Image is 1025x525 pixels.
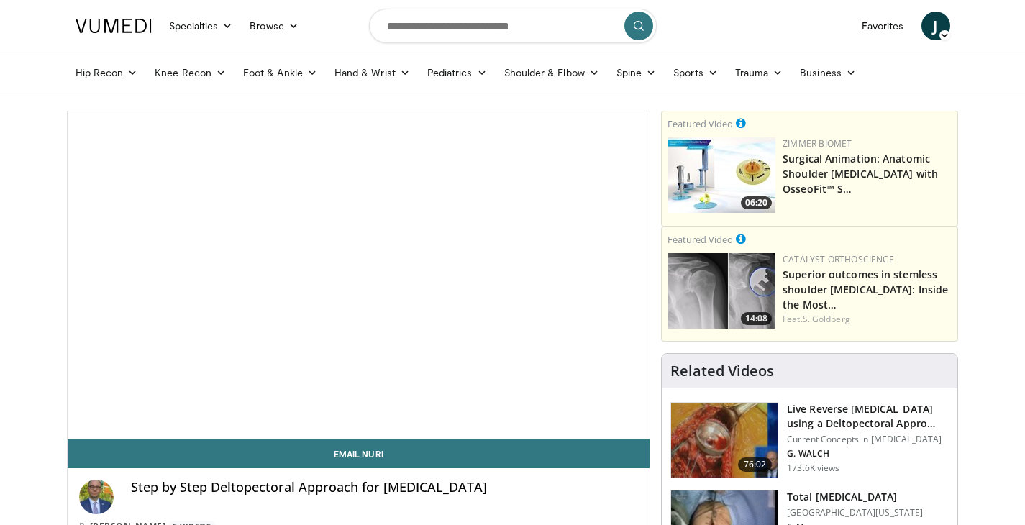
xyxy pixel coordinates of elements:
h4: Related Videos [670,362,774,380]
img: 9f15458b-d013-4cfd-976d-a83a3859932f.150x105_q85_crop-smart_upscale.jpg [668,253,775,329]
img: 684033_3.png.150x105_q85_crop-smart_upscale.jpg [671,403,778,478]
img: Avatar [79,480,114,514]
a: S. Goldberg [803,313,850,325]
a: Hand & Wrist [326,58,419,87]
div: Feat. [783,313,952,326]
a: Favorites [853,12,913,40]
img: 84e7f812-2061-4fff-86f6-cdff29f66ef4.150x105_q85_crop-smart_upscale.jpg [668,137,775,213]
a: Specialties [160,12,242,40]
p: [GEOGRAPHIC_DATA][US_STATE] [787,507,923,519]
a: Browse [241,12,307,40]
a: Business [791,58,865,87]
p: Current Concepts in [MEDICAL_DATA] [787,434,949,445]
p: 173.6K views [787,462,839,474]
a: Spine [608,58,665,87]
h3: Total [MEDICAL_DATA] [787,490,923,504]
p: G. WALCH [787,448,949,460]
a: Surgical Animation: Anatomic Shoulder [MEDICAL_DATA] with OsseoFit™ S… [783,152,938,196]
a: J [921,12,950,40]
a: Shoulder & Elbow [496,58,608,87]
a: Superior outcomes in stemless shoulder [MEDICAL_DATA]: Inside the Most… [783,268,948,311]
h4: Step by Step Deltopectoral Approach for [MEDICAL_DATA] [131,480,639,496]
a: Zimmer Biomet [783,137,852,150]
small: Featured Video [668,233,733,246]
span: 14:08 [741,312,772,325]
a: Foot & Ankle [234,58,326,87]
span: 76:02 [738,457,773,472]
video-js: Video Player [68,111,650,439]
a: 76:02 Live Reverse [MEDICAL_DATA] using a Deltopectoral Appro… Current Concepts in [MEDICAL_DATA]... [670,402,949,478]
span: 06:20 [741,196,772,209]
input: Search topics, interventions [369,9,657,43]
img: VuMedi Logo [76,19,152,33]
a: Sports [665,58,726,87]
small: Featured Video [668,117,733,130]
a: 14:08 [668,253,775,329]
a: 06:20 [668,137,775,213]
a: Hip Recon [67,58,147,87]
a: Knee Recon [146,58,234,87]
a: Catalyst OrthoScience [783,253,894,265]
a: Pediatrics [419,58,496,87]
a: Trauma [726,58,792,87]
a: Email Nuri [68,439,650,468]
h3: Live Reverse [MEDICAL_DATA] using a Deltopectoral Appro… [787,402,949,431]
